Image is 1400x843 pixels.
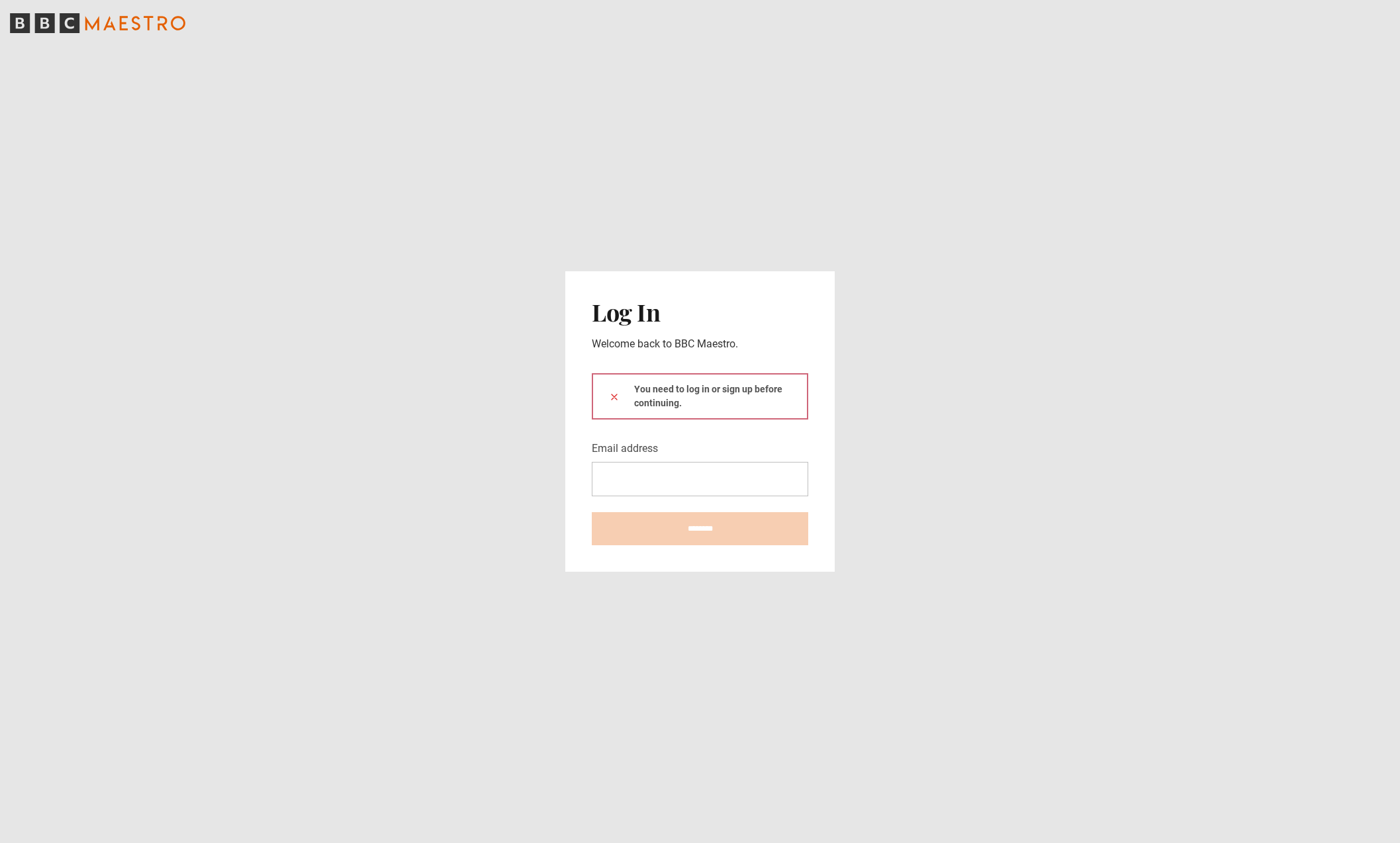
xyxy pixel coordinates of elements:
h2: Log In [592,298,808,326]
div: You need to log in or sign up before continuing. [592,373,808,420]
svg: BBC Maestro [10,13,185,33]
label: Email address [592,441,658,457]
p: Welcome back to BBC Maestro. [592,336,808,352]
